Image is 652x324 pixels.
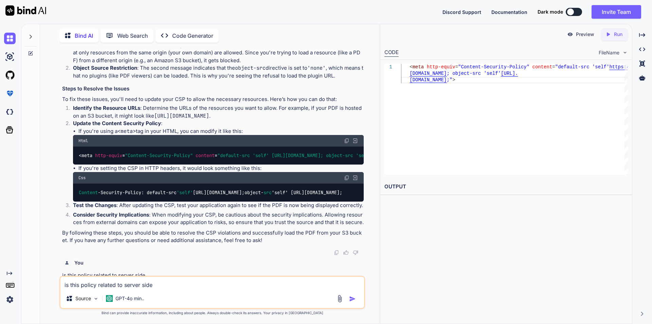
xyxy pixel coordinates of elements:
[4,33,16,44] img: chat
[334,250,339,255] img: copy
[384,64,392,70] div: 1
[336,295,344,303] img: attachment
[235,65,266,71] code: object-src
[73,105,140,111] strong: Identify the Resource URLs
[73,42,139,48] strong: Default Source Restriction
[73,211,364,226] p: : When modifying your CSP, be cautious about the security implications. Allowing resources from e...
[455,64,458,70] span: =
[491,8,527,16] button: Documentation
[73,120,161,126] strong: Update the Content Security Policy
[244,189,261,195] span: object
[229,42,262,49] code: default-src
[380,179,632,195] h2: OUTPUT
[452,77,455,83] span: >
[555,64,609,70] span: "default-src 'self'
[491,9,527,15] span: Documentation
[353,250,358,255] img: dislike
[73,41,364,65] p: : The first message indicates that the directive is set to , which means that only resources from...
[410,77,447,83] span: [DOMAIN_NAME]
[264,189,272,195] span: src
[62,272,364,279] p: is this policy related to server side
[307,65,326,71] code: 'none'
[62,96,364,103] p: To fix these issues, you'll need to update your CSP to allow the necessary resources. Here’s how ...
[217,152,429,158] span: "default-src 'self' [URL][DOMAIN_NAME]; object-src 'self' [URL][DOMAIN_NAME];"
[78,127,364,135] li: If you're using a tag in your HTML, you can modify it like this:
[62,85,364,93] h3: Steps to Resolve the Issues
[447,77,452,83] span: ;"
[412,64,424,70] span: meta
[622,50,628,55] img: chevron down
[78,165,364,172] li: If you're setting the CSP in HTTP headers, it would look something like this:
[79,152,432,158] span: < = = >
[125,152,193,158] span: "Content-Security-Policy"
[501,71,518,76] span: [URL].
[73,202,364,209] p: : After updating the CSP, test your application again to see if the PDF is now being displayed co...
[614,31,622,38] p: Run
[344,175,349,181] img: copy
[538,8,563,15] span: Dark mode
[447,71,501,76] span: ; object-src 'self'
[5,5,46,16] img: Bind AI
[78,175,86,181] span: Css
[62,229,364,244] p: By following these steps, you should be able to resolve the CSP violations and successfully load ...
[599,49,619,56] span: FileName
[154,113,209,119] code: [URL][DOMAIN_NAME]
[304,42,322,49] code: 'self'
[567,31,573,37] img: preview
[106,295,113,302] img: GPT-4o mini
[4,106,16,118] img: darkCloudIdeIcon
[73,64,364,80] p: : The second message indicates that the directive is set to , which means that no plugins (like P...
[349,295,356,302] img: icon
[59,310,365,316] p: Bind can provide inaccurate information, including about people. Always double-check its answers....
[384,49,399,57] div: CODE
[75,32,93,40] p: Bind AI
[73,65,137,71] strong: Object Source Restriction
[78,138,88,143] span: Html
[115,295,144,302] p: GPT-4o min..
[442,8,481,16] button: Discord Support
[95,152,122,158] span: http-equiv
[74,259,84,266] h6: You
[4,51,16,63] img: ai-studio
[552,64,555,70] span: =
[344,138,349,143] img: copy
[73,211,149,218] strong: Consider Security Implications
[172,32,213,40] p: Code Generator
[410,71,447,76] span: [DOMAIN_NAME]
[196,152,215,158] span: content
[73,120,364,127] p: :
[4,294,16,305] img: settings
[532,64,552,70] span: content
[81,152,92,158] span: meta
[576,31,594,38] p: Preview
[352,175,358,181] img: Open in Browser
[93,296,99,302] img: Pick Models
[427,64,455,70] span: http-equiv
[117,32,148,40] p: Web Search
[410,64,412,70] span: <
[73,104,364,120] p: : Determine the URLs of the resources you want to allow. For example, if your PDF is hosted on an...
[592,5,641,19] button: Invite Team
[343,250,349,255] img: like
[609,64,632,70] span: https://
[177,189,193,195] span: 'self'
[73,202,116,208] strong: Test the Changes
[4,69,16,81] img: githubLight
[458,64,529,70] span: "Content-Security-Policy"
[78,189,343,196] code: -Security-Policy: default-src [URL][DOMAIN_NAME]; - 'self' [URL][DOMAIN_NAME];
[442,9,481,15] span: Discord Support
[4,88,16,99] img: premium
[75,295,91,302] p: Source
[79,189,98,195] span: Content
[117,128,136,135] code: <meta>
[352,138,358,144] img: Open in Browser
